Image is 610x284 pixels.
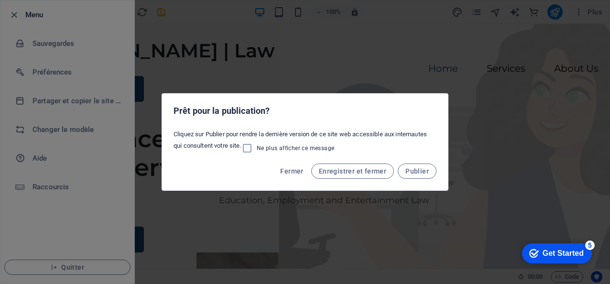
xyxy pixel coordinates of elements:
[257,144,335,152] span: Ne plus afficher ce message
[311,164,394,179] button: Enregistrer et fermer
[398,164,436,179] button: Publier
[8,5,77,25] div: Get Started 5 items remaining, 0% complete
[319,167,386,175] span: Enregistrer et fermer
[71,2,80,11] div: 5
[28,11,69,19] div: Get Started
[174,105,436,117] h2: Prêt pour la publication?
[276,164,307,179] button: Fermer
[280,167,303,175] span: Fermer
[405,167,429,175] span: Publier
[162,126,448,158] div: Cliquez sur Publier pour rendre la dernière version de ce site web accessible aux internautes qui...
